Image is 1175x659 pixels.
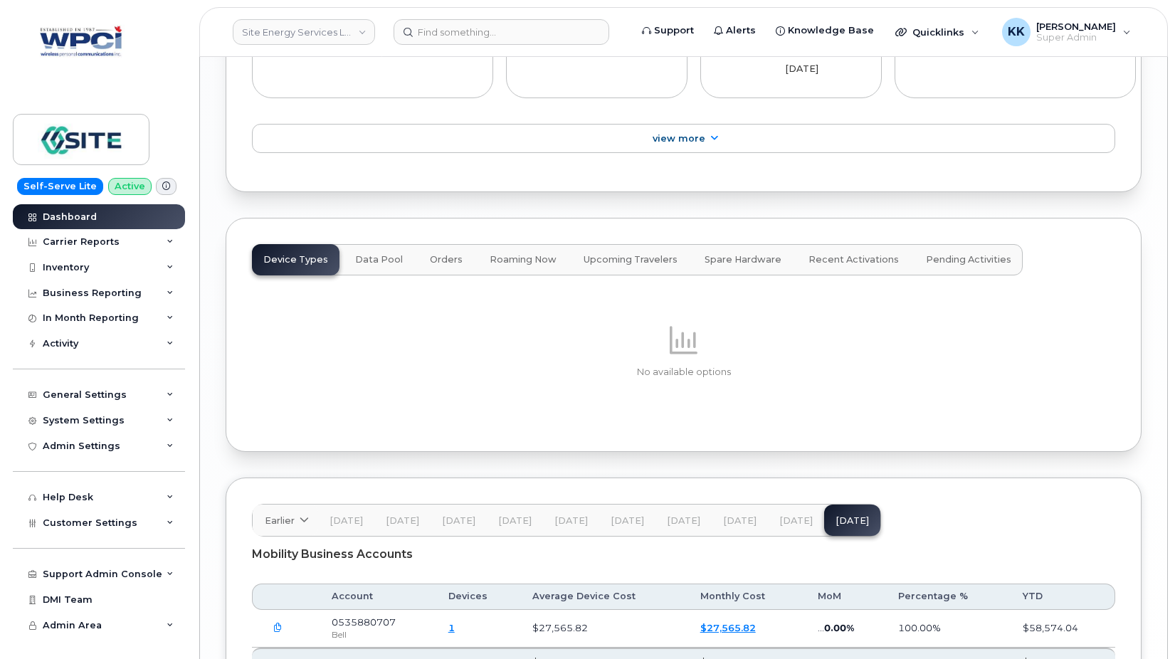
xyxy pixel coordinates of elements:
th: Monthly Cost [687,584,805,609]
span: Support [654,23,694,38]
span: Super Admin [1036,32,1116,43]
td: $58,574.04 [1010,610,1115,648]
span: Data Pool [355,254,403,265]
span: 0535880707 [332,616,396,628]
span: Earlier [265,514,295,527]
span: ... [818,622,824,633]
span: [DATE] [498,515,532,527]
span: Upcoming Travelers [584,254,678,265]
span: [DATE] [723,515,757,527]
span: Bell [332,629,347,640]
span: View More [653,133,705,144]
th: Average Device Cost [520,584,687,609]
span: [PERSON_NAME] [1036,21,1116,32]
a: Earlier [253,505,318,536]
th: Percentage % [885,584,1009,609]
span: [DATE] [611,515,644,527]
p: No available options [252,366,1115,379]
span: Alerts [726,23,756,38]
span: Orders [430,254,463,265]
span: [DATE] [442,515,475,527]
span: KK [1008,23,1025,41]
span: [DATE] [667,515,700,527]
span: [DATE] [386,515,419,527]
a: View More [252,124,1115,154]
a: Alerts [704,16,766,45]
th: Account [319,584,436,609]
th: Devices [436,584,520,609]
span: Spare Hardware [705,254,781,265]
th: YTD [1010,584,1115,609]
th: MoM [805,584,885,609]
div: Quicklinks [885,18,989,46]
a: $27,565.82 [700,622,756,633]
a: 1 [448,622,455,633]
div: Kristin Kammer-Grossman [992,18,1141,46]
a: Knowledge Base [766,16,884,45]
span: Quicklinks [912,26,964,38]
span: Knowledge Base [788,23,874,38]
span: [DATE] [330,515,363,527]
td: 100.00% [885,610,1009,648]
span: Roaming Now [490,254,557,265]
a: Site Energy Services Limited [233,19,375,45]
td: $27,565.82 [520,610,687,648]
a: Support [632,16,704,45]
input: Find something... [394,19,609,45]
span: [DATE] [554,515,588,527]
span: Recent Activations [808,254,899,265]
span: 0.00% [824,622,854,633]
span: Pending Activities [926,254,1011,265]
div: Mobility Business Accounts [252,537,1115,572]
div: [DATE] [785,63,856,75]
span: [DATE] [779,515,813,527]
